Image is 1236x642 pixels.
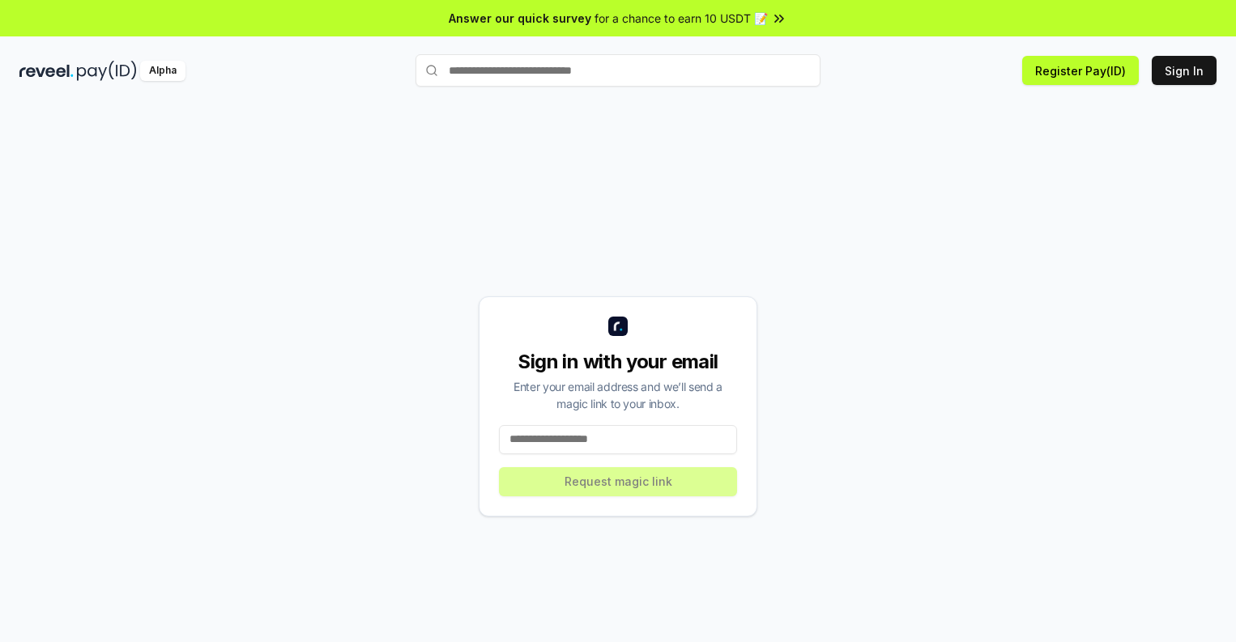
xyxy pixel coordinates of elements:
button: Register Pay(ID) [1022,56,1139,85]
span: for a chance to earn 10 USDT 📝 [595,10,768,27]
button: Sign In [1152,56,1217,85]
div: Enter your email address and we’ll send a magic link to your inbox. [499,378,737,412]
span: Answer our quick survey [449,10,591,27]
div: Sign in with your email [499,349,737,375]
div: Alpha [140,61,185,81]
img: pay_id [77,61,137,81]
img: logo_small [608,317,628,336]
img: reveel_dark [19,61,74,81]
